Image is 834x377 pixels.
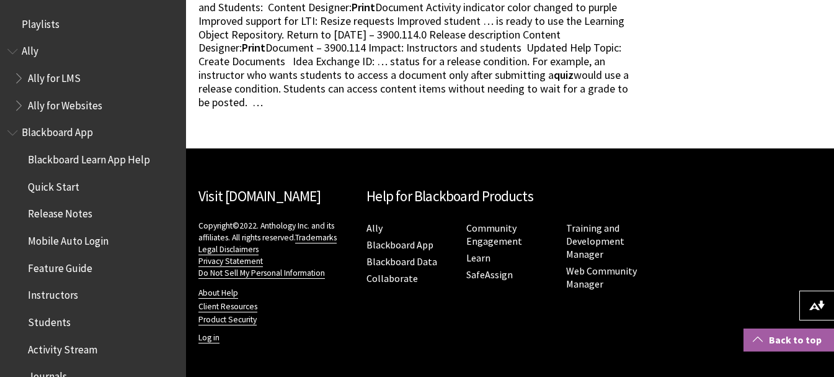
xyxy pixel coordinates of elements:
[466,222,522,248] a: Community Engagement
[198,256,263,267] a: Privacy Statement
[566,265,637,291] a: Web Community Manager
[28,68,81,84] span: Ally for LMS
[28,176,79,193] span: Quick Start
[198,187,321,205] a: Visit [DOMAIN_NAME]
[7,41,179,116] nav: Book outline for Anthology Ally Help
[28,312,71,329] span: Students
[295,232,337,243] a: Trademarks
[198,220,354,279] p: Copyright©2022. Anthology Inc. and its affiliates. All rights reserved.
[366,238,433,252] a: Blackboard App
[7,14,179,35] nav: Book outline for Playlists
[198,314,257,325] a: Product Security
[22,122,93,139] span: Blackboard App
[28,149,150,166] span: Blackboard Learn App Help
[28,204,92,220] span: Release Notes
[22,14,60,30] span: Playlists
[28,258,92,275] span: Feature Guide
[366,222,383,235] a: Ally
[366,272,418,285] a: Collaborate
[28,95,102,112] span: Ally for Websites
[366,255,437,268] a: Blackboard Data
[28,285,78,302] span: Instructors
[198,288,238,299] a: About Help
[198,301,257,312] a: Client Resources
[198,332,220,343] a: Log in
[566,222,624,261] a: Training and Development Manager
[554,68,574,82] strong: quiz
[466,252,490,265] a: Learn
[743,329,834,352] a: Back to top
[28,339,97,356] span: Activity Stream
[466,268,513,281] a: SafeAssign
[28,230,109,247] span: Mobile Auto Login
[22,41,38,58] span: Ally
[198,268,325,279] a: Do Not Sell My Personal Information
[242,40,265,55] strong: Print
[198,244,259,255] a: Legal Disclaimers
[366,186,654,207] h2: Help for Blackboard Products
